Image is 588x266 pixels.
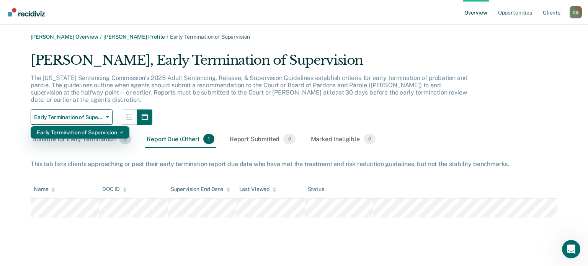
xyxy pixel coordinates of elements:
[308,186,324,193] div: Status
[34,114,103,121] span: Early Termination of Supervision
[203,134,214,144] span: 1
[309,131,377,148] div: Marked Ineligible0
[283,134,295,144] span: 0
[170,34,250,40] span: Early Termination of Supervision
[364,134,376,144] span: 0
[31,74,468,104] p: The [US_STATE] Sentencing Commission’s 2025 Adult Sentencing, Release, & Supervision Guidelines e...
[570,6,582,18] div: C G
[31,160,557,168] div: This tab lists clients approaching or past their early termination report due date who have met t...
[239,186,276,193] div: Last Viewed
[98,34,103,40] span: /
[31,131,133,148] div: Suitable for Early Termination2
[562,240,580,258] iframe: Intercom live chat
[102,186,127,193] div: DOC ID
[165,34,170,40] span: /
[145,131,216,148] div: Report Due (Other)1
[119,134,131,144] span: 2
[171,186,230,193] div: Supervision End Date
[8,8,45,16] img: Recidiviz
[31,52,472,74] div: [PERSON_NAME], Early Termination of Supervision
[570,6,582,18] button: Profile dropdown button
[34,186,55,193] div: Name
[31,109,113,125] button: Early Termination of Supervision
[37,126,123,139] div: Early Termination of Supervision
[103,34,165,40] a: [PERSON_NAME] Profile
[31,34,98,40] a: [PERSON_NAME] Overview
[228,131,297,148] div: Report Submitted0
